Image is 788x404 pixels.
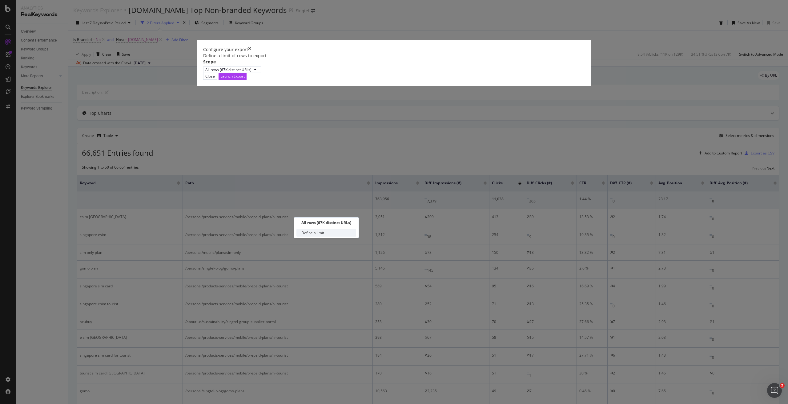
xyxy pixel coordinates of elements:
[197,40,591,86] div: modal
[301,220,351,225] div: All rows (67K distinct URLs)
[205,67,251,72] div: All rows (67K distinct URLs)
[203,46,248,53] div: Configure your export
[780,383,785,388] span: 2
[205,74,215,79] div: Close
[767,383,782,398] iframe: Intercom live chat
[248,46,251,53] div: times
[220,74,245,79] div: Launch Export
[219,73,247,79] button: Launch Export
[203,73,217,79] button: Close
[203,53,585,59] div: Define a limit of rows to export
[203,66,261,73] button: All rows (67K distinct URLs)
[203,59,216,65] label: Scope
[301,230,324,235] div: Define a limit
